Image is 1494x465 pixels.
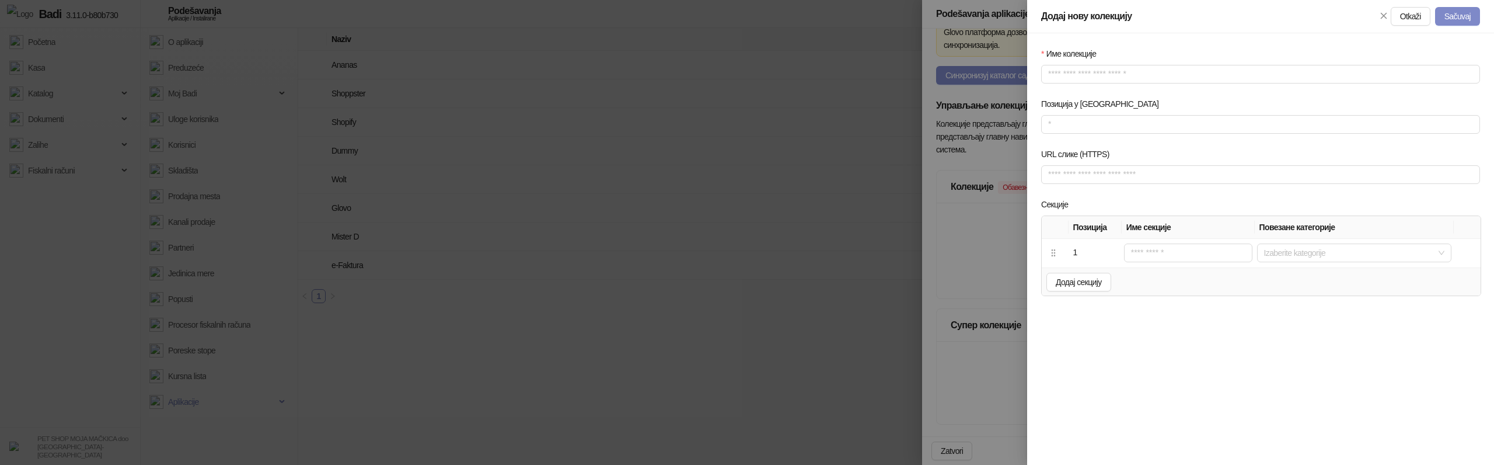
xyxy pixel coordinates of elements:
[1041,9,1377,23] div: Додај нову колекцију
[1122,216,1255,239] th: Име секције
[1042,116,1479,133] input: Позиција у менију
[1041,148,1117,161] label: URL слике (HTTPS)
[1041,47,1104,60] label: Име колекције
[1122,239,1255,268] td: Име секције
[1056,277,1102,287] span: Додај секцију
[1069,216,1122,239] th: Позиција
[1073,248,1077,257] span: 1
[1069,239,1122,268] td: Позиција
[1377,9,1391,23] button: Zatvori
[1391,7,1430,26] button: Otkaži
[1041,165,1480,184] input: URL слике (HTTPS)
[1041,198,1076,211] label: Секције
[1255,239,1454,268] td: Повезане категорије
[1041,65,1480,84] input: Име колекције
[1435,7,1480,26] button: Sačuvaj
[1041,98,1167,110] label: Позиција у менију
[1255,216,1454,239] th: Повезане категорије
[1046,273,1111,292] button: Додај секцију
